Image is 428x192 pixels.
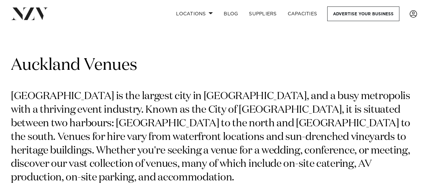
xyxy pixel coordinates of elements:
[282,6,323,21] a: Capacities
[218,6,243,21] a: BLOG
[243,6,282,21] a: SUPPLIERS
[11,7,48,20] img: nzv-logo.png
[11,90,417,185] p: [GEOGRAPHIC_DATA] is the largest city in [GEOGRAPHIC_DATA], and a busy metropolis with a thriving...
[11,55,417,76] h1: Auckland Venues
[171,6,218,21] a: Locations
[327,6,399,21] a: Advertise your business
